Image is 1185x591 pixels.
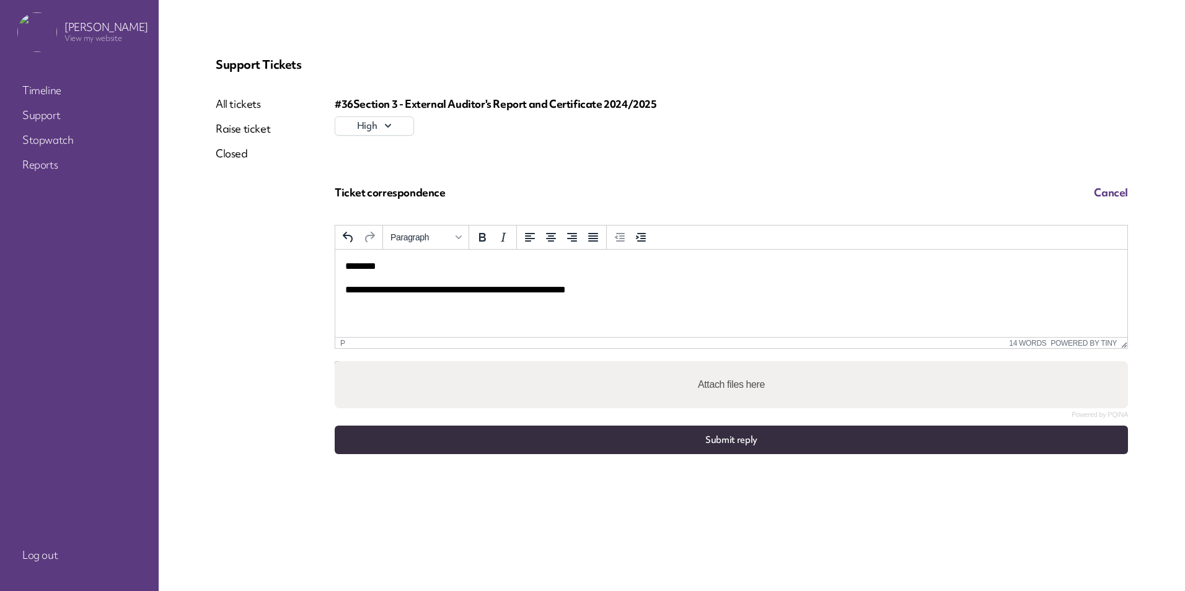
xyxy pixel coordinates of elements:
[1094,185,1128,199] span: Cancel
[216,97,270,112] a: All tickets
[17,79,141,102] a: Timeline
[472,227,493,248] button: Bold
[17,544,141,566] a: Log out
[335,185,446,199] span: Ticket correspondence
[609,227,630,248] button: Decrease indent
[493,227,514,248] button: Italic
[17,129,141,151] a: Stopwatch
[583,227,604,248] button: Justify
[17,154,141,176] a: Reports
[693,372,770,397] label: Attach files here
[17,104,141,126] a: Support
[338,227,359,248] button: Undo
[335,97,1128,112] div: #36 Section 3 - External Auditor's Report and Certificate 2024/2025
[630,227,651,248] button: Increase indent
[390,232,451,242] span: Paragraph
[335,116,414,136] button: high
[216,57,1128,72] p: Support Tickets
[335,250,1127,337] iframe: Rich Text Area
[517,225,607,250] div: alignment
[1117,338,1127,348] div: Resize
[335,426,1128,454] button: Submit reply
[216,146,270,161] a: Closed
[64,33,122,43] a: View my website
[340,339,345,348] div: p
[519,227,540,248] button: Align left
[216,121,270,136] a: Raise ticket
[469,225,517,250] div: formatting
[64,21,148,33] p: [PERSON_NAME]
[383,225,469,250] div: styles
[335,116,414,136] div: Click to change priority
[335,225,383,250] div: history
[562,227,583,248] button: Align right
[607,225,654,250] div: indentation
[540,227,562,248] button: Align center
[359,227,380,248] button: Redo
[1072,412,1128,418] a: Powered by PQINA
[1051,339,1117,348] a: Powered by Tiny
[1009,339,1046,348] button: 14 words
[385,227,466,248] button: Formats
